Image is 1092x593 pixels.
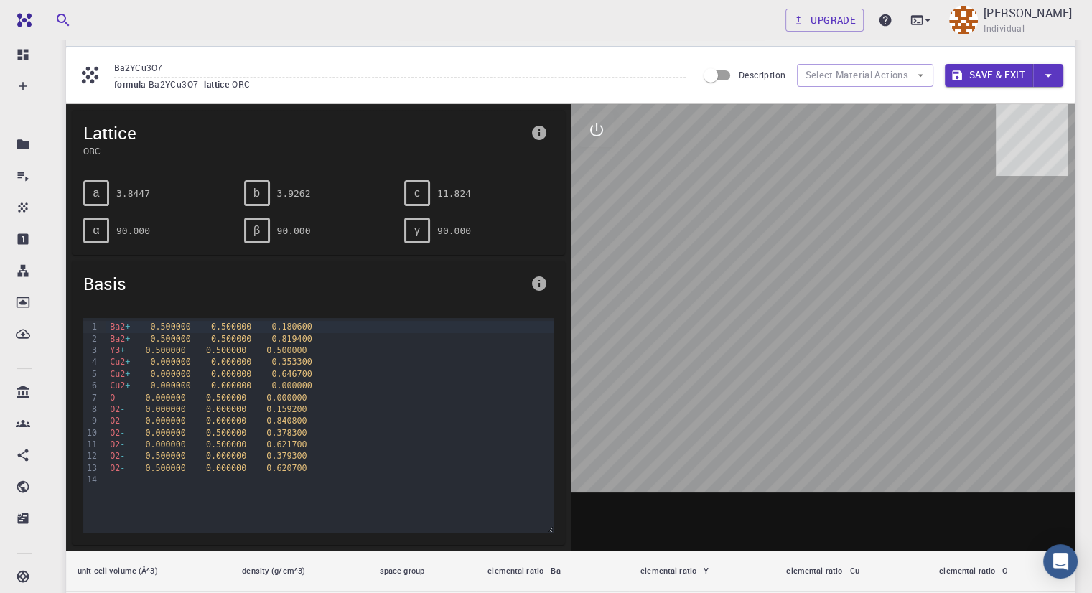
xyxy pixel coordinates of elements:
[211,369,251,379] span: 0.000000
[125,380,130,391] span: +
[271,357,312,367] span: 0.353300
[83,333,99,345] div: 2
[110,451,120,461] span: O2
[476,551,629,592] th: elemental ratio - Ba
[266,404,307,414] span: 0.159200
[120,404,125,414] span: -
[145,463,185,473] span: 0.500000
[785,9,864,32] a: Upgrade
[984,4,1072,22] p: [PERSON_NAME]
[266,393,307,403] span: 0.000000
[206,404,246,414] span: 0.000000
[120,428,125,438] span: -
[277,181,311,206] pre: 3.9262
[115,393,120,403] span: -
[11,13,32,27] img: logo
[277,218,311,243] pre: 90.000
[120,345,125,355] span: +
[230,551,368,592] th: density (g/cm^3)
[110,439,120,449] span: O2
[206,345,246,355] span: 0.500000
[83,345,99,356] div: 3
[211,380,251,391] span: 0.000000
[368,551,477,592] th: space group
[206,416,246,426] span: 0.000000
[797,64,933,87] button: Select Material Actions
[83,121,525,144] span: Lattice
[120,439,125,449] span: -
[110,322,125,332] span: Ba2
[211,334,251,344] span: 0.500000
[437,218,471,243] pre: 90.000
[206,428,246,438] span: 0.500000
[150,369,190,379] span: 0.000000
[110,416,120,426] span: O2
[266,451,307,461] span: 0.379300
[775,551,928,592] th: elemental ratio - Cu
[83,427,99,439] div: 10
[984,22,1025,36] span: Individual
[206,451,246,461] span: 0.000000
[437,181,471,206] pre: 11.824
[145,393,185,403] span: 0.000000
[145,439,185,449] span: 0.000000
[949,6,978,34] img: Brian Burcham
[83,450,99,462] div: 12
[145,451,185,461] span: 0.500000
[110,345,120,355] span: Y3
[125,322,130,332] span: +
[739,69,785,80] span: Description
[266,463,307,473] span: 0.620700
[150,322,190,332] span: 0.500000
[414,187,420,200] span: c
[145,404,185,414] span: 0.000000
[266,439,307,449] span: 0.621700
[125,334,130,344] span: +
[66,551,230,592] th: unit cell volume (Å^3)
[271,380,312,391] span: 0.000000
[125,357,130,367] span: +
[110,357,125,367] span: Cu2
[83,403,99,415] div: 8
[150,380,190,391] span: 0.000000
[211,322,251,332] span: 0.500000
[83,462,99,474] div: 13
[110,380,125,391] span: Cu2
[83,356,99,368] div: 4
[83,380,99,391] div: 6
[145,428,185,438] span: 0.000000
[271,322,312,332] span: 0.180600
[110,428,120,438] span: O2
[266,345,307,355] span: 0.500000
[525,118,554,147] button: info
[83,439,99,450] div: 11
[110,334,125,344] span: Ba2
[93,224,99,237] span: α
[120,416,125,426] span: -
[145,345,185,355] span: 0.500000
[93,187,100,200] span: a
[204,78,232,90] span: lattice
[120,451,125,461] span: -
[266,416,307,426] span: 0.840800
[629,551,775,592] th: elemental ratio - Y
[83,144,525,157] span: ORC
[253,187,260,200] span: b
[145,416,185,426] span: 0.000000
[83,321,99,332] div: 1
[206,439,246,449] span: 0.500000
[266,428,307,438] span: 0.378300
[149,78,205,90] span: Ba2YCu3O7
[125,369,130,379] span: +
[110,463,120,473] span: O2
[928,551,1075,592] th: elemental ratio - O
[150,357,190,367] span: 0.000000
[253,224,260,237] span: β
[29,10,80,23] span: Support
[945,64,1033,87] button: Save & Exit
[211,357,251,367] span: 0.000000
[110,369,125,379] span: Cu2
[150,334,190,344] span: 0.500000
[114,78,149,90] span: formula
[206,393,246,403] span: 0.500000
